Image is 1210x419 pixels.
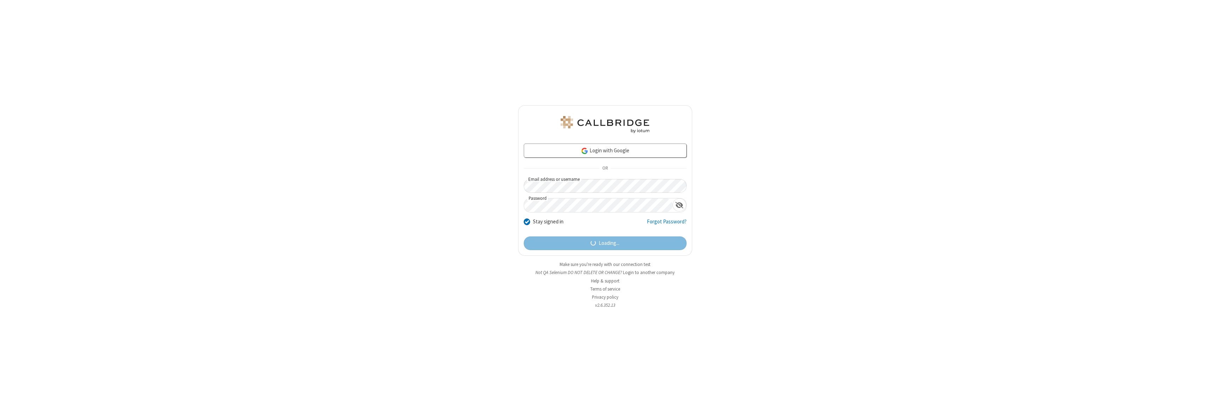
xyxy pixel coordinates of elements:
[524,179,687,193] input: Email address or username
[559,116,651,133] img: QA Selenium DO NOT DELETE OR CHANGE
[518,302,692,309] li: v2.6.352.13
[524,144,687,158] a: Login with Google
[533,218,563,226] label: Stay signed in
[524,236,687,250] button: Loading...
[599,239,619,247] span: Loading...
[590,286,620,292] a: Terms of service
[623,269,675,276] button: Login to another company
[560,261,650,267] a: Make sure you're ready with our connection test
[673,198,686,211] div: Show password
[599,164,611,173] span: OR
[518,269,692,276] li: Not QA Selenium DO NOT DELETE OR CHANGE?
[524,198,673,212] input: Password
[1192,401,1205,414] iframe: Chat
[591,278,619,284] a: Help & support
[581,147,588,155] img: google-icon.png
[592,294,618,300] a: Privacy policy
[647,218,687,231] a: Forgot Password?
